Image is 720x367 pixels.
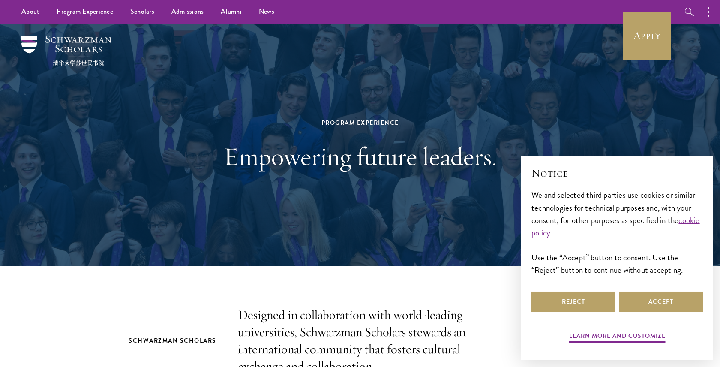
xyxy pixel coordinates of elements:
[619,292,703,312] button: Accept
[531,166,703,180] h2: Notice
[21,36,111,66] img: Schwarzman Scholars
[531,189,703,276] div: We and selected third parties use cookies or similar technologies for technical purposes and, wit...
[531,292,615,312] button: Reject
[569,331,666,344] button: Learn more and customize
[212,141,508,172] h1: Empowering future leaders.
[531,214,700,239] a: cookie policy
[212,117,508,128] div: Program Experience
[129,335,221,346] h2: Schwarzman Scholars
[623,12,671,60] a: Apply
